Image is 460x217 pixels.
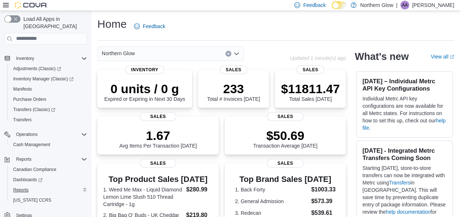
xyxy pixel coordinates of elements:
[15,1,48,9] img: Cova
[10,105,87,114] span: Transfers (Classic)
[386,209,430,215] a: help documentation
[10,186,31,194] a: Reports
[297,65,324,74] span: Sales
[13,130,87,139] span: Operations
[13,155,87,164] span: Reports
[10,165,59,174] a: Canadian Compliance
[355,51,408,62] h2: What's new
[7,84,90,94] button: Manifests
[10,85,35,94] a: Manifests
[233,51,239,57] button: Open list of options
[143,23,165,30] span: Feedback
[13,76,74,82] span: Inventory Manager (Classic)
[311,185,336,194] dd: $1003.33
[119,128,197,143] p: 1.67
[289,55,346,61] p: Updated 1 minute(s) ago
[207,81,260,96] p: 233
[10,64,87,73] span: Adjustments (Classic)
[7,140,90,150] button: Cash Management
[10,115,34,124] a: Transfers
[7,94,90,104] button: Purchase Orders
[16,132,38,137] span: Operations
[1,154,90,164] button: Reports
[104,81,185,102] div: Expired or Expiring in Next 30 Days
[311,197,336,206] dd: $573.39
[10,64,64,73] a: Adjustments (Classic)
[362,95,446,132] p: Individual Metrc API key configurations are now available for all Metrc states. For instructions ...
[13,96,46,102] span: Purchase Orders
[431,54,454,60] a: View allExternal link
[102,49,135,58] span: Northern Glow
[267,159,303,168] span: Sales
[235,186,308,193] dt: 1. Back Forty
[402,1,408,9] span: AA
[186,185,213,194] dd: $280.99
[303,1,325,9] span: Feedback
[253,128,318,143] p: $50.69
[281,81,340,102] div: Total Sales [DATE]
[1,129,90,140] button: Operations
[16,156,31,162] span: Reports
[362,77,446,92] h3: [DATE] – Individual Metrc API Key Configurations
[10,175,87,184] span: Dashboards
[10,175,45,184] a: Dashboards
[332,9,332,9] span: Dark Mode
[13,155,34,164] button: Reports
[13,86,32,92] span: Manifests
[13,142,50,148] span: Cash Management
[281,81,340,96] p: $11811.47
[412,1,454,9] p: [PERSON_NAME]
[10,165,87,174] span: Canadian Compliance
[7,64,90,74] a: Adjustments (Classic)
[10,196,54,205] a: [US_STATE] CCRS
[10,85,87,94] span: Manifests
[267,112,303,121] span: Sales
[332,1,347,9] input: Dark Mode
[7,185,90,195] button: Reports
[13,117,31,123] span: Transfers
[103,186,183,208] dt: 1. Weed Me Max - Liquid Diamond Lemon Lime Slush 510 Thread Cartridge - 1g
[220,65,247,74] span: Sales
[10,105,58,114] a: Transfers (Classic)
[10,140,53,149] a: Cash Management
[7,195,90,205] button: [US_STATE] CCRS
[10,75,87,83] span: Inventory Manager (Classic)
[10,186,87,194] span: Reports
[16,56,34,61] span: Inventory
[7,164,90,175] button: Canadian Compliance
[7,74,90,84] a: Inventory Manager (Classic)
[13,66,61,72] span: Adjustments (Classic)
[97,17,127,31] h1: Home
[119,128,197,149] div: Avg Items Per Transaction [DATE]
[140,112,176,121] span: Sales
[362,147,446,161] h3: [DATE] - Integrated Metrc Transfers Coming Soon
[10,115,87,124] span: Transfers
[207,81,260,102] div: Total # Invoices [DATE]
[225,51,231,57] button: Clear input
[13,107,55,113] span: Transfers (Classic)
[362,118,445,131] a: help file
[1,53,90,64] button: Inventory
[20,15,87,30] span: Load All Apps in [GEOGRAPHIC_DATA]
[450,55,454,59] svg: External link
[13,54,37,63] button: Inventory
[13,177,42,183] span: Dashboards
[10,196,87,205] span: Washington CCRS
[10,95,49,104] a: Purchase Orders
[10,95,87,104] span: Purchase Orders
[10,140,87,149] span: Cash Management
[140,159,176,168] span: Sales
[253,128,318,149] div: Transaction Average [DATE]
[389,180,411,186] a: Transfers
[13,167,56,172] span: Canadian Compliance
[131,19,168,34] a: Feedback
[235,209,308,217] dt: 3. Redecan
[400,1,409,9] div: Alison Albert
[7,104,90,115] a: Transfers (Classic)
[396,1,397,9] p: |
[13,187,29,193] span: Reports
[13,54,87,63] span: Inventory
[7,115,90,125] button: Transfers
[125,65,164,74] span: Inventory
[13,197,51,203] span: [US_STATE] CCRS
